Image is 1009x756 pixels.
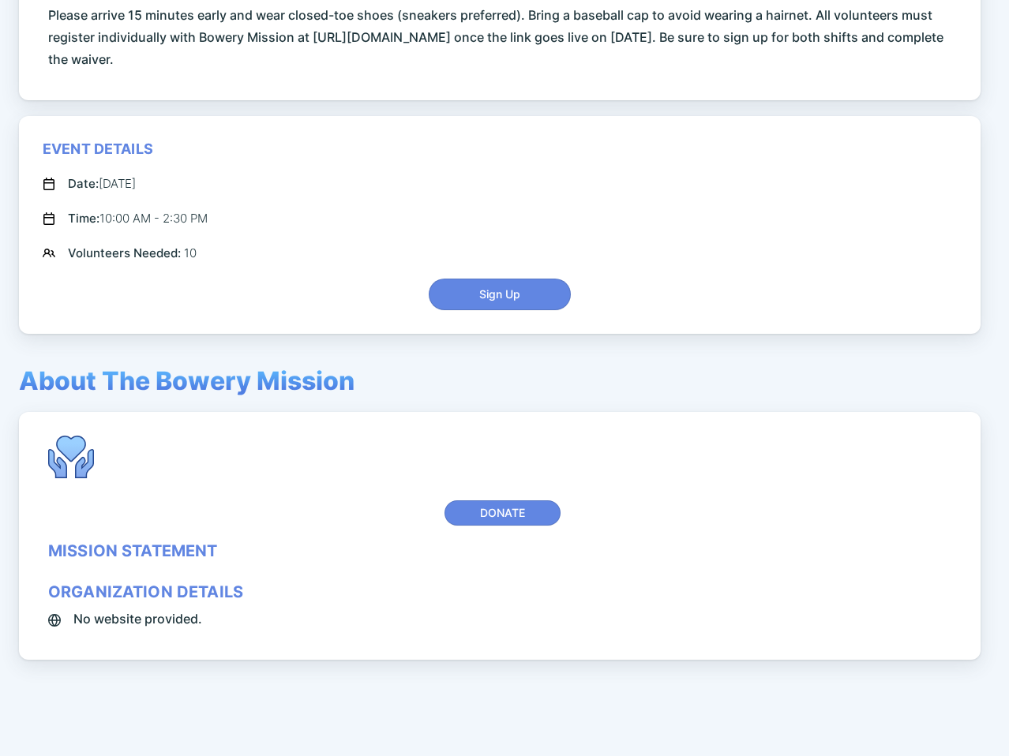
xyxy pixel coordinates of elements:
[480,505,525,521] span: Donate
[48,541,218,560] div: mission statement
[73,608,202,630] span: No website provided.
[444,500,561,526] button: Donate
[68,176,99,191] span: Date:
[479,286,520,302] span: Sign Up
[48,4,957,70] span: Please arrive 15 minutes early and wear closed-toe shoes (sneakers preferred). Bring a baseball c...
[48,582,243,601] div: organization details
[19,365,354,396] span: About The Bowery Mission
[68,245,184,260] span: Volunteers Needed:
[68,209,208,228] div: 10:00 AM - 2:30 PM
[68,174,136,193] div: [DATE]
[68,244,197,263] div: 10
[68,211,99,226] span: Time:
[429,279,571,310] button: Sign Up
[43,140,153,159] div: Event Details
